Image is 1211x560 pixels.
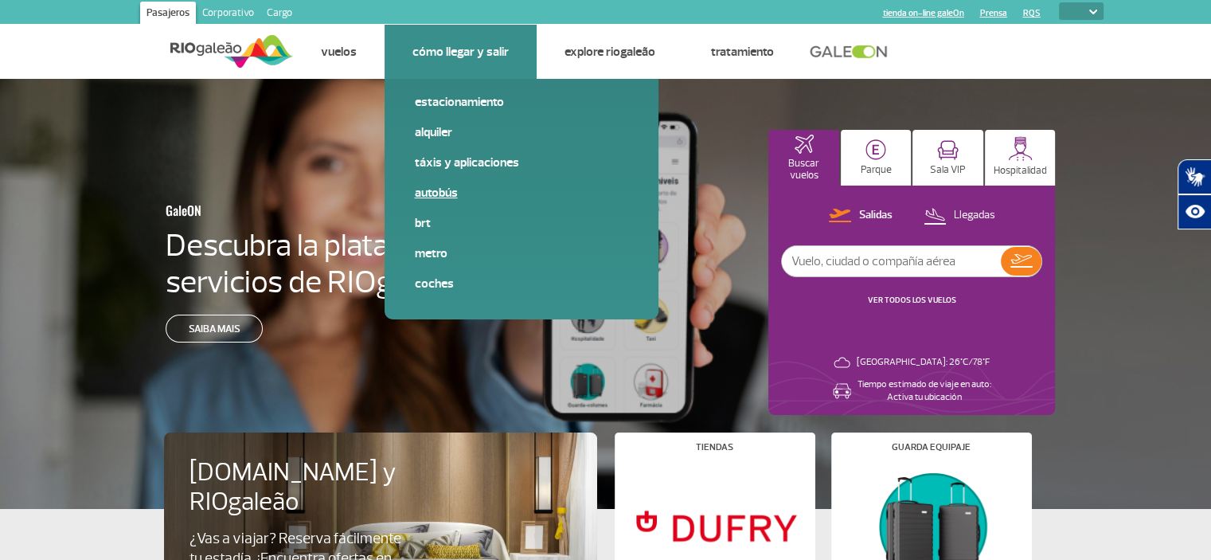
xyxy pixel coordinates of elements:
a: VER TODOS LOS VUELOS [868,295,956,305]
p: Tiempo estimado de viaje en auto: Activa tu ubicación [857,378,991,404]
a: Pasajeros [140,2,196,27]
a: Cargo [260,2,299,27]
a: Táxis y aplicaciones [415,154,628,171]
button: Abrir recursos assistivos. [1178,194,1211,229]
a: Autobús [415,184,628,202]
a: Metro [415,245,628,262]
p: Parque [861,164,892,176]
h4: Tiendas [696,443,733,452]
p: Sala VIP [930,164,966,176]
input: Vuelo, ciudad o compañía aérea [782,246,1001,276]
button: Sala VIP [912,130,983,186]
button: Salidas [824,206,897,226]
button: Parque [841,130,912,186]
p: Hospitalidad [994,165,1047,177]
a: Vuelos [321,44,357,60]
p: Llegadas [954,208,995,223]
a: Saiba mais [166,315,263,343]
a: Explore RIOgaleão [564,44,655,60]
p: [GEOGRAPHIC_DATA]: 26°C/78°F [857,356,990,369]
button: Buscar vuelos [768,130,839,186]
a: BRT [415,214,628,232]
img: airplaneHomeActive.svg [795,135,814,154]
a: RQS [1023,8,1041,18]
a: Estacionamiento [415,93,628,111]
h4: Guarda equipaje [892,443,971,452]
img: hospitality.svg [1008,136,1033,161]
h4: [DOMAIN_NAME] y RIOgaleão [189,458,443,517]
button: Abrir tradutor de língua de sinais. [1178,159,1211,194]
img: carParkingHome.svg [865,139,886,160]
a: Alquiler [415,123,628,141]
img: vipRoom.svg [937,140,959,160]
a: Corporativo [196,2,260,27]
a: tienda on-line galeOn [883,8,964,18]
p: Salidas [859,208,893,223]
a: Tratamiento [711,44,774,60]
button: Hospitalidad [985,130,1056,186]
a: Prensa [980,8,1007,18]
h4: Descubra la plataforma de servicios de RIOgaleão [166,227,510,300]
a: Coches [415,275,628,292]
p: Buscar vuelos [776,158,831,182]
h3: GaleON [166,194,432,227]
button: Llegadas [919,206,1000,226]
button: VER TODOS LOS VUELOS [863,294,961,307]
a: Cómo llegar y salir [412,44,509,60]
div: Plugin de acessibilidade da Hand Talk. [1178,159,1211,229]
